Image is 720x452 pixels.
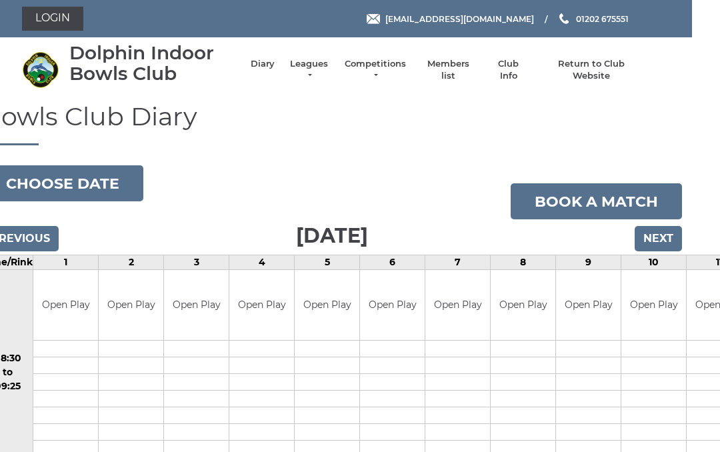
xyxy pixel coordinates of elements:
[491,255,556,270] td: 8
[491,270,555,340] td: Open Play
[99,255,164,270] td: 2
[164,270,229,340] td: Open Play
[360,270,425,340] td: Open Play
[621,255,687,270] td: 10
[367,14,380,24] img: Email
[557,13,629,25] a: Phone us 01202 675551
[22,51,59,88] img: Dolphin Indoor Bowls Club
[420,58,475,82] a: Members list
[635,226,682,251] input: Next
[229,270,294,340] td: Open Play
[295,270,359,340] td: Open Play
[559,13,569,24] img: Phone us
[229,255,295,270] td: 4
[367,13,534,25] a: Email [EMAIL_ADDRESS][DOMAIN_NAME]
[343,58,407,82] a: Competitions
[556,255,621,270] td: 9
[621,270,686,340] td: Open Play
[164,255,229,270] td: 3
[425,255,491,270] td: 7
[489,58,528,82] a: Club Info
[556,270,621,340] td: Open Play
[251,58,275,70] a: Diary
[33,270,98,340] td: Open Play
[22,7,83,31] a: Login
[33,255,99,270] td: 1
[385,13,534,23] span: [EMAIL_ADDRESS][DOMAIN_NAME]
[99,270,163,340] td: Open Play
[69,43,237,84] div: Dolphin Indoor Bowls Club
[576,13,629,23] span: 01202 675551
[425,270,490,340] td: Open Play
[295,255,360,270] td: 5
[511,183,682,219] a: Book a match
[541,58,642,82] a: Return to Club Website
[360,255,425,270] td: 6
[288,58,330,82] a: Leagues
